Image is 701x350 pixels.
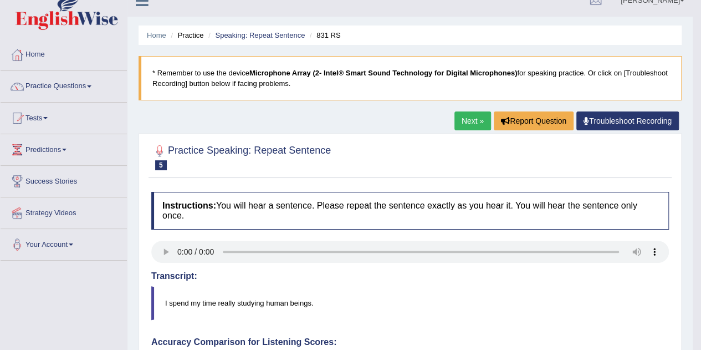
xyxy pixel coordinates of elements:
blockquote: * Remember to use the device for speaking practice. Or click on [Troubleshoot Recording] button b... [139,56,682,100]
h2: Practice Speaking: Repeat Sentence [151,143,331,170]
li: Practice [168,30,203,40]
span: 5 [155,160,167,170]
button: Report Question [494,111,574,130]
h4: You will hear a sentence. Please repeat the sentence exactly as you hear it. You will hear the se... [151,192,669,229]
a: Home [147,31,166,39]
a: Predictions [1,134,127,162]
a: Practice Questions [1,71,127,99]
a: Strategy Videos [1,197,127,225]
li: 831 RS [307,30,341,40]
a: Success Stories [1,166,127,194]
a: Troubleshoot Recording [576,111,679,130]
h4: Accuracy Comparison for Listening Scores: [151,337,669,347]
a: Speaking: Repeat Sentence [215,31,305,39]
blockquote: I spend my time really studying human beings. [151,286,669,320]
a: Tests [1,103,127,130]
h4: Transcript: [151,271,669,281]
a: Home [1,39,127,67]
a: Your Account [1,229,127,257]
b: Instructions: [162,201,216,210]
b: Microphone Array (2- Intel® Smart Sound Technology for Digital Microphones) [249,69,517,77]
a: Next » [454,111,491,130]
